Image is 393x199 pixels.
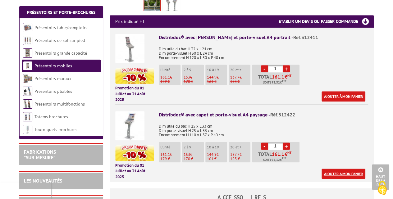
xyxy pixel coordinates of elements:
[115,145,154,161] img: promotion
[160,145,181,149] p: L'unité
[285,152,287,156] span: €
[322,91,365,102] a: Ajouter à mon panier
[285,74,287,79] span: €
[374,180,390,196] img: Cookies (fenêtre modale)
[23,48,32,58] img: Présentoirs grande capacité
[184,145,204,149] p: 2 à 9
[23,61,32,70] img: Présentoirs mobiles
[263,157,286,162] span: Soit €
[287,74,291,78] sup: HT
[287,151,291,155] sup: HT
[23,23,32,32] img: Présentoirs table/comptoirs
[207,152,227,157] p: €
[34,101,85,107] a: Présentoirs multifonctions
[159,111,368,118] div: Distribdoc® avec capot et porte-visuel A4 paysage -
[207,79,227,84] p: 161 €
[23,99,32,109] img: Présentoirs multifonctions
[34,25,87,30] a: Présentoirs table/comptoirs
[160,152,170,157] span: 161.1
[207,145,227,149] p: 10 à 19
[34,50,87,56] a: Présentoirs grande capacité
[230,68,250,72] p: 20 et +
[272,74,285,79] span: 161.1
[371,178,393,199] button: Cookies (fenêtre modale)
[34,127,77,132] a: Tourniquets brochures
[207,75,217,80] span: 144.9
[23,36,32,45] img: Présentoirs de sol sur pied
[27,10,95,15] a: Présentoirs et Porte-brochures
[230,145,250,149] p: 20 et +
[184,152,190,157] span: 153
[261,142,268,150] a: -
[159,43,368,60] p: Dim utile du bac H 32 x L 24 cm Dim porte-visuel H 30 x L 24 cm Encombrement H 120 x L 30 x P 40 cm
[207,157,227,161] p: 161 €
[184,75,204,79] p: €
[159,120,368,137] p: Dim utile du bac H 25 x L 33 cm Dim porte-visuel H 25 x L 33 cm Encombrement H 110 x L 37 x P 40 cm
[23,112,32,121] img: Totems brochures
[270,157,280,162] span: 193,32
[272,152,285,156] span: 161.1
[34,63,72,69] a: Présentoirs mobiles
[34,38,85,43] a: Présentoirs de sol sur pied
[34,114,68,120] a: Totems brochures
[160,75,181,79] p: €
[23,87,32,96] img: Présentoirs pliables
[160,75,170,80] span: 161.1
[283,65,290,72] a: +
[115,163,154,180] p: Promotion du 01 Juillet au 31 Août 2025
[283,142,290,150] a: +
[270,111,295,118] span: Réf.312422
[279,15,374,28] h3: Etablir un devis ou passer commande
[160,157,181,161] p: 179 €
[282,79,286,83] sup: TTC
[230,79,250,84] p: 153 €
[115,68,154,84] img: promotion
[160,79,181,84] p: 179 €
[230,157,250,161] p: 153 €
[254,152,299,162] p: Total
[160,68,181,72] p: L'unité
[184,152,204,157] p: €
[184,79,204,84] p: 170 €
[24,178,62,184] a: LES NOUVEAUTÉS
[263,80,286,85] span: Soit €
[207,75,227,79] p: €
[184,157,204,161] p: 170 €
[254,74,299,85] p: Total
[293,34,318,40] span: Réf.312411
[184,75,190,80] span: 153
[207,152,217,157] span: 144.9
[230,75,240,80] span: 137.7
[270,80,280,85] span: 193,32
[115,85,154,103] p: Promotion du 01 Juillet au 31 Août 2025
[261,65,268,72] a: -
[322,169,365,179] a: Ajouter à mon panier
[230,75,250,79] p: €
[23,74,32,83] img: Présentoirs muraux
[282,156,286,160] sup: TTC
[230,152,250,157] p: €
[34,88,72,94] a: Présentoirs pliables
[34,76,71,81] a: Présentoirs muraux
[159,34,368,41] div: Distribdoc® avec [PERSON_NAME] et porte-visuel A4 portrait -
[115,111,144,140] img: Distribdoc® avec capot et porte-visuel A4 paysage
[184,68,204,72] p: 2 à 9
[115,15,145,28] p: Prix indiqué HT
[230,152,240,157] span: 137.7
[372,164,389,190] a: Haut de la page
[23,125,32,134] img: Tourniquets brochures
[160,152,181,157] p: €
[207,68,227,72] p: 10 à 19
[24,149,56,161] a: FABRICATIONS"Sur Mesure"
[115,34,144,63] img: Distribdoc® avec capot et porte-visuel A4 portrait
